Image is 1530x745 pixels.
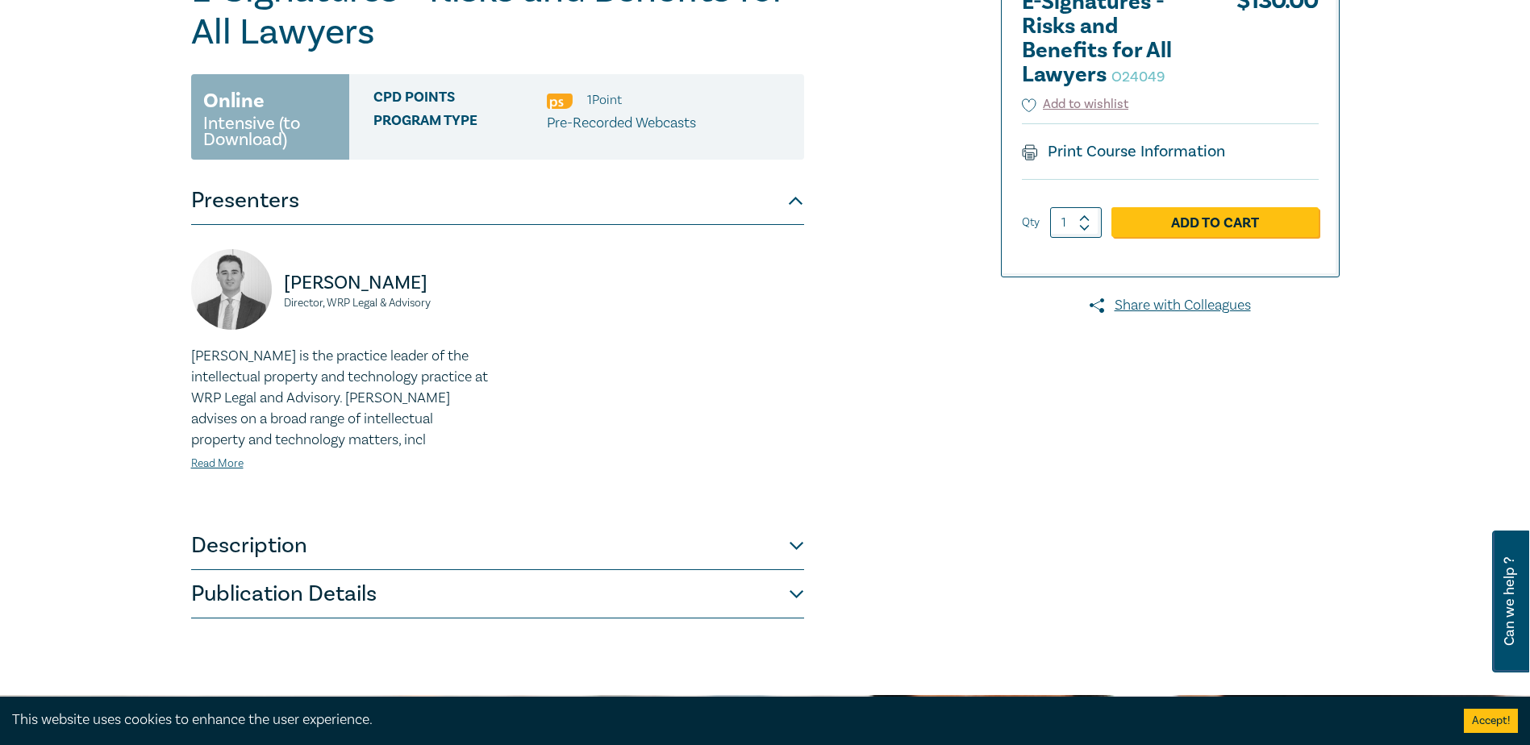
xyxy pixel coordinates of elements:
button: Accept cookies [1464,709,1518,733]
button: Presenters [191,177,804,225]
small: Director, WRP Legal & Advisory [284,298,488,309]
li: 1 Point [587,89,622,110]
div: This website uses cookies to enhance the user experience. [12,710,1440,730]
span: Program type [373,113,547,134]
small: Intensive (to Download) [203,115,337,148]
label: Qty [1022,214,1040,231]
small: O24049 [1111,68,1165,86]
span: Can we help ? [1502,540,1517,663]
span: CPD Points [373,89,547,110]
h3: Online [203,86,265,115]
p: Pre-Recorded Webcasts [547,113,696,134]
button: Publication Details [191,570,804,618]
a: Print Course Information [1022,141,1226,162]
img: https://s3.ap-southeast-2.amazonaws.com/leo-cussen-store-production-content/Contacts/Stephen%20An... [191,249,272,330]
button: Description [191,522,804,570]
a: Share with Colleagues [1001,295,1340,316]
p: [PERSON_NAME] [284,270,488,296]
a: Add to Cart [1111,207,1319,238]
button: Add to wishlist [1022,95,1129,114]
p: [PERSON_NAME] is the practice leader of the intellectual property and technology practice at WRP ... [191,346,488,451]
input: 1 [1050,207,1102,238]
a: Read More [191,456,244,471]
img: Professional Skills [547,94,573,109]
